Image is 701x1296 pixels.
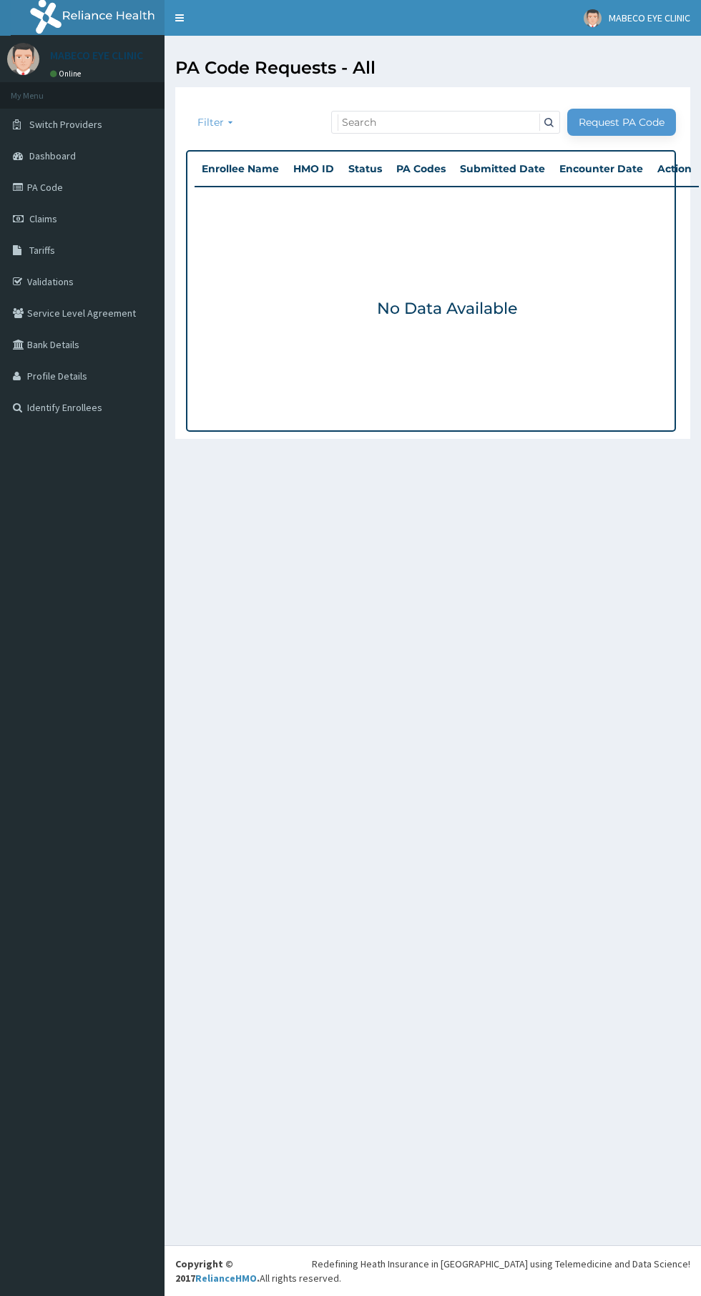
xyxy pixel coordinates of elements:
button: Filter [186,109,245,136]
span: Dashboard [29,149,76,162]
span: Tariffs [29,244,55,257]
span: Submitted Date [460,162,545,175]
h5: No data available [377,300,517,317]
div: Redefining Heath Insurance in [GEOGRAPHIC_DATA] using Telemedicine and Data Science! [312,1257,690,1271]
span: Status [348,162,382,175]
h1: PA Code Requests - All [175,57,690,78]
input: Search [338,114,539,131]
span: HMO ID [293,162,334,175]
a: Online [50,69,84,79]
a: RelianceHMO [195,1272,257,1285]
span: MABECO EYE CLINIC [609,11,690,24]
span: PA Codes [396,162,446,175]
span: Action [657,162,692,175]
a: Request PA Code [567,109,676,136]
span: Enrollee Name [202,162,279,175]
strong: Copyright © 2017 . [175,1257,260,1285]
span: Claims [29,212,57,225]
footer: All rights reserved. [165,1245,701,1296]
span: Switch Providers [29,118,102,131]
span: Filter [197,114,233,131]
img: User Image [7,43,39,75]
span: Encounter Date [559,162,643,175]
p: MABECO EYE CLINIC [50,46,143,64]
img: User Image [584,9,602,27]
